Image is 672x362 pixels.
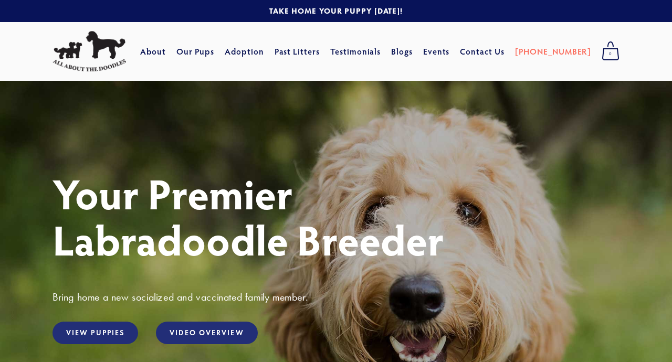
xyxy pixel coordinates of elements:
[225,42,264,61] a: Adoption
[52,31,126,72] img: All About The Doodles
[176,42,215,61] a: Our Pups
[391,42,413,61] a: Blogs
[515,42,591,61] a: [PHONE_NUMBER]
[52,170,619,262] h1: Your Premier Labradoodle Breeder
[460,42,505,61] a: Contact Us
[423,42,450,61] a: Events
[596,38,625,65] a: 0 items in cart
[140,42,166,61] a: About
[275,46,320,57] a: Past Litters
[52,322,138,344] a: View Puppies
[52,290,619,304] h3: Bring home a new socialized and vaccinated family member.
[602,47,619,61] span: 0
[330,42,381,61] a: Testimonials
[156,322,257,344] a: Video Overview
